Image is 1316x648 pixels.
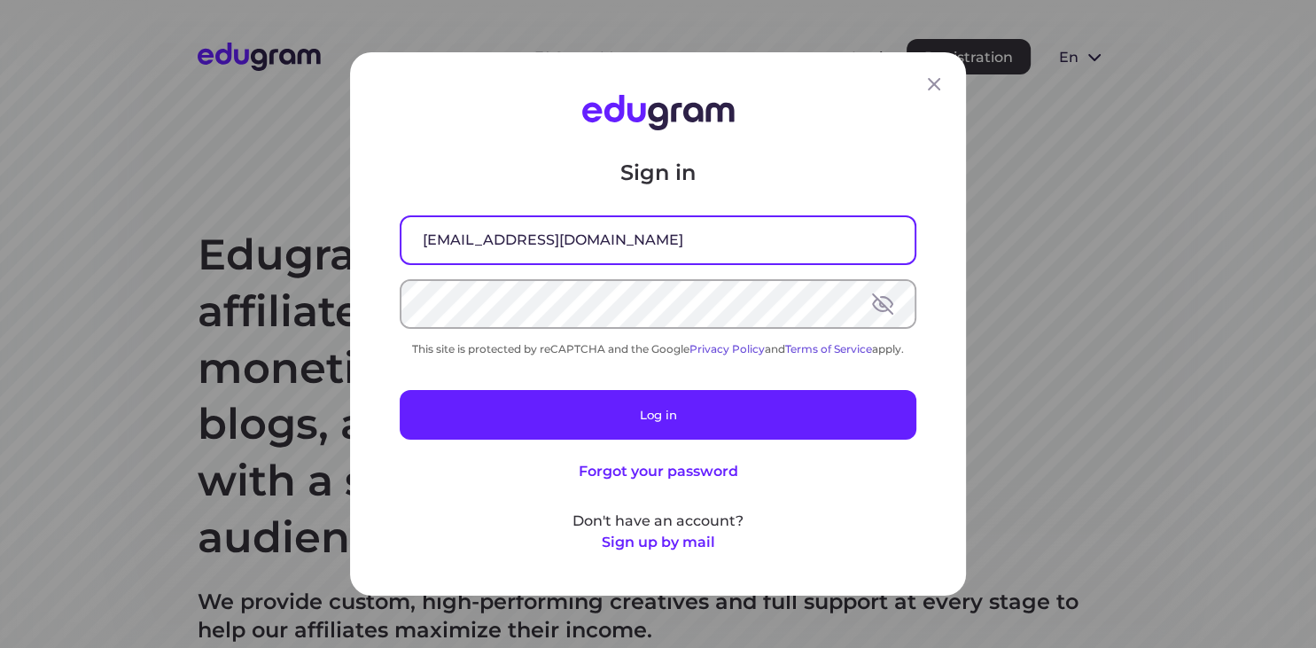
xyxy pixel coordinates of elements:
[785,342,872,355] a: Terms of Service
[579,461,738,482] button: Forgot your password
[400,159,916,187] p: Sign in
[582,95,735,130] img: Edugram Logo
[602,532,715,553] button: Sign up by mail
[400,390,916,440] button: Log in
[400,342,916,355] div: This site is protected by reCAPTCHA and the Google and apply.
[689,342,765,355] a: Privacy Policy
[400,511,916,532] p: Don't have an account?
[401,217,915,263] input: Email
